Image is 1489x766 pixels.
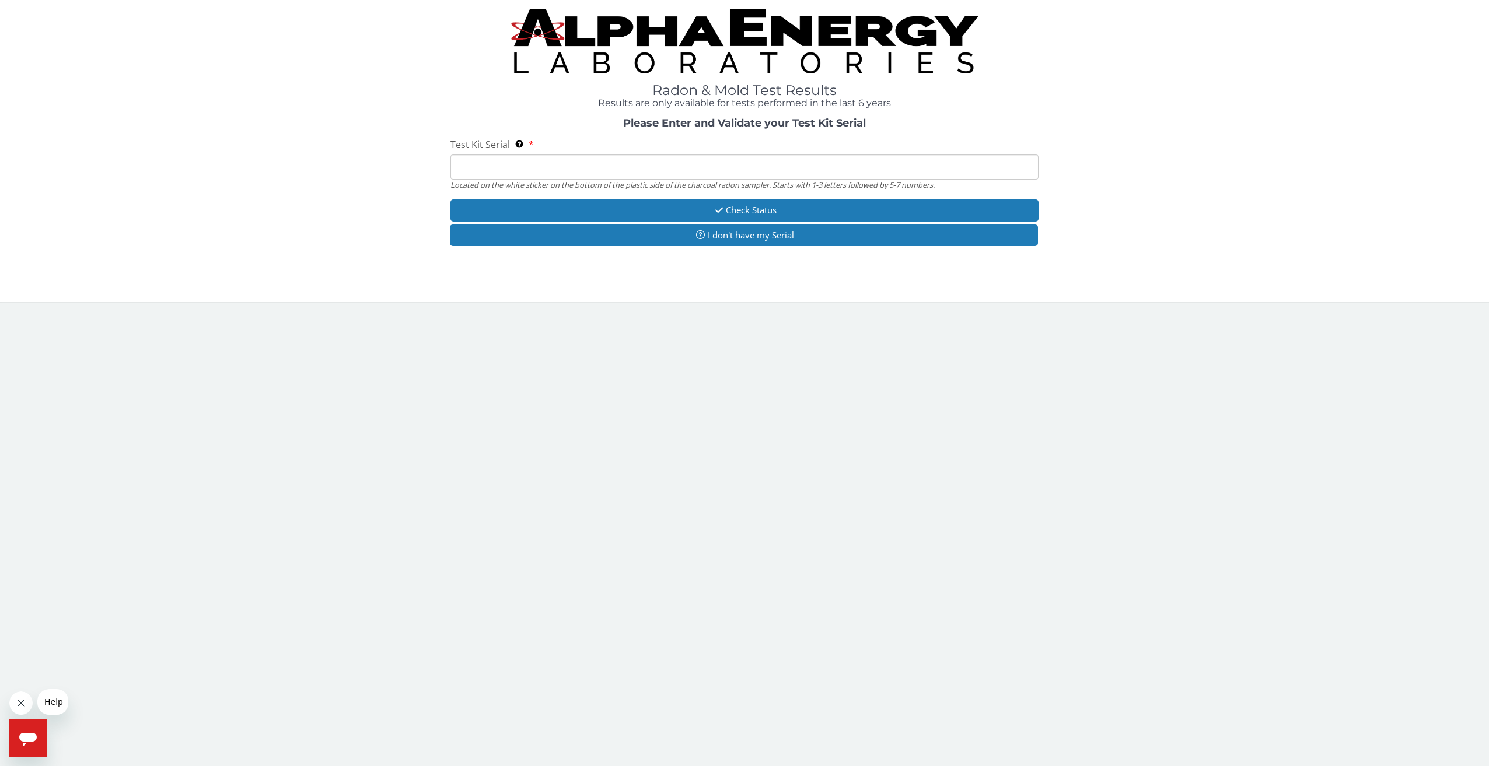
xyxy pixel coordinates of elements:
iframe: Message from company [37,689,68,715]
img: TightCrop.jpg [511,9,978,73]
button: I don't have my Serial [450,224,1039,246]
span: Test Kit Serial [450,138,510,151]
h1: Radon & Mold Test Results [450,83,1039,98]
button: Check Status [450,199,1039,221]
strong: Please Enter and Validate your Test Kit Serial [623,117,866,129]
iframe: Button to launch messaging window [9,719,47,757]
h4: Results are only available for tests performed in the last 6 years [450,98,1039,108]
div: Located on the white sticker on the bottom of the plastic side of the charcoal radon sampler. Sta... [450,180,1039,190]
iframe: Close message [9,691,33,715]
